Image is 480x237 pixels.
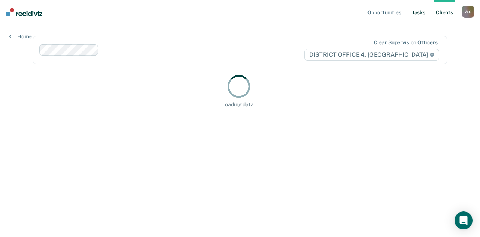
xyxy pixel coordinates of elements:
[222,101,258,108] div: Loading data...
[454,211,472,229] div: Open Intercom Messenger
[462,6,474,18] div: W S
[9,33,31,40] a: Home
[304,49,439,61] span: DISTRICT OFFICE 4, [GEOGRAPHIC_DATA]
[6,8,42,16] img: Recidiviz
[374,39,438,46] div: Clear supervision officers
[462,6,474,18] button: WS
